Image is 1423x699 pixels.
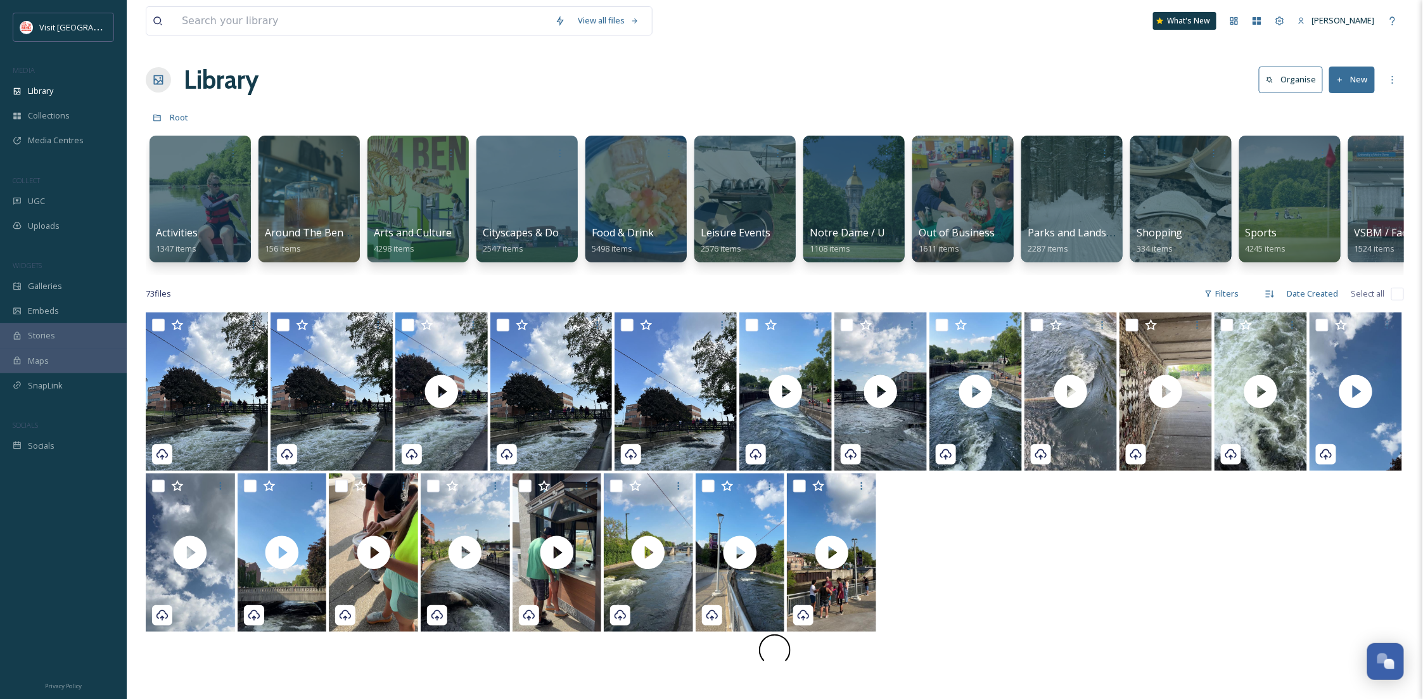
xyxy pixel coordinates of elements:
span: MEDIA [13,65,35,75]
img: thumbnail [329,473,418,632]
span: 4245 items [1246,243,1286,254]
img: thumbnail [146,473,235,632]
span: Visit [GEOGRAPHIC_DATA] [39,21,137,33]
img: thumbnail [696,473,785,632]
a: Food & Drink5498 items [592,227,654,254]
img: thumbnail [421,473,510,632]
div: Date Created [1281,281,1345,306]
span: Parks and Landscapes [1028,226,1133,240]
span: Shopping [1137,226,1183,240]
span: 334 items [1137,243,1173,254]
a: Library [184,61,258,99]
a: Around The Bend Series156 items [265,227,381,254]
a: Shopping334 items [1137,227,1183,254]
input: Search your library [175,7,549,35]
span: Out of Business / Do Not Use / Outdated [919,226,1113,240]
img: thumbnail [834,312,927,471]
button: New [1329,67,1375,93]
a: Leisure Events2576 items [701,227,770,254]
span: Privacy Policy [45,682,82,690]
a: What's New [1153,12,1216,30]
span: WIDGETS [13,260,42,270]
span: Notre Dame / Universities [810,226,934,240]
span: COLLECT [13,176,40,185]
span: Maps [28,355,49,367]
img: thumbnail [1120,312,1212,471]
img: thumbnail [1310,312,1402,471]
span: Uploads [28,220,60,232]
img: thumbnail [604,473,693,632]
span: [PERSON_NAME] [1312,15,1375,26]
a: Out of Business / Do Not Use / Outdated1611 items [919,227,1113,254]
a: Sports4245 items [1246,227,1286,254]
button: Organise [1259,67,1323,93]
span: 1611 items [919,243,959,254]
span: 156 items [265,243,301,254]
span: Root [170,112,188,123]
span: 2547 items [483,243,523,254]
span: Arts and Culture [374,226,452,240]
img: 20250814_215321465_iOS.heic [271,312,393,471]
span: Library [28,85,53,97]
img: thumbnail [1024,312,1117,471]
span: Activities [156,226,198,240]
span: 5498 items [592,243,632,254]
a: Organise [1259,67,1329,93]
img: 20250814_215320308_iOS.heic [490,312,613,471]
span: 2287 items [1028,243,1068,254]
span: Embeds [28,305,59,317]
a: View all files [571,8,646,33]
span: Media Centres [28,134,84,146]
img: thumbnail [739,312,832,471]
div: Filters [1198,281,1246,306]
a: Root [170,110,188,125]
img: thumbnail [787,473,876,632]
span: SnapLink [28,380,63,392]
a: [PERSON_NAME] [1291,8,1381,33]
span: Food & Drink [592,226,654,240]
span: 1108 items [810,243,850,254]
span: Leisure Events [701,226,770,240]
img: thumbnail [929,312,1022,471]
span: Collections [28,110,70,122]
span: Socials [28,440,54,452]
img: 20250814_215322125_iOS.heic [146,312,268,471]
button: Open Chat [1367,643,1404,680]
span: Sports [1246,226,1277,240]
a: Privacy Policy [45,677,82,693]
img: vsbm-stackedMISH_CMYKlogo2017.jpg [20,21,33,34]
a: Activities1347 items [156,227,198,254]
span: 1524 items [1355,243,1395,254]
img: thumbnail [395,312,488,471]
img: thumbnail [238,473,327,632]
span: 1347 items [156,243,196,254]
span: Select all [1351,288,1385,300]
img: thumbnail [513,473,602,632]
span: Around The Bend Series [265,226,381,240]
span: Galleries [28,280,62,292]
img: 20250814_215318014_iOS.heic [615,312,737,471]
span: Cityscapes & Downtowns [483,226,602,240]
a: Arts and Culture4298 items [374,227,452,254]
span: UGC [28,195,45,207]
a: Parks and Landscapes2287 items [1028,227,1133,254]
span: 2576 items [701,243,741,254]
span: Stories [28,330,55,342]
span: 4298 items [374,243,414,254]
a: Cityscapes & Downtowns2547 items [483,227,602,254]
a: Notre Dame / Universities1108 items [810,227,934,254]
span: SOCIALS [13,420,38,430]
span: 73 file s [146,288,171,300]
img: thumbnail [1215,312,1307,471]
